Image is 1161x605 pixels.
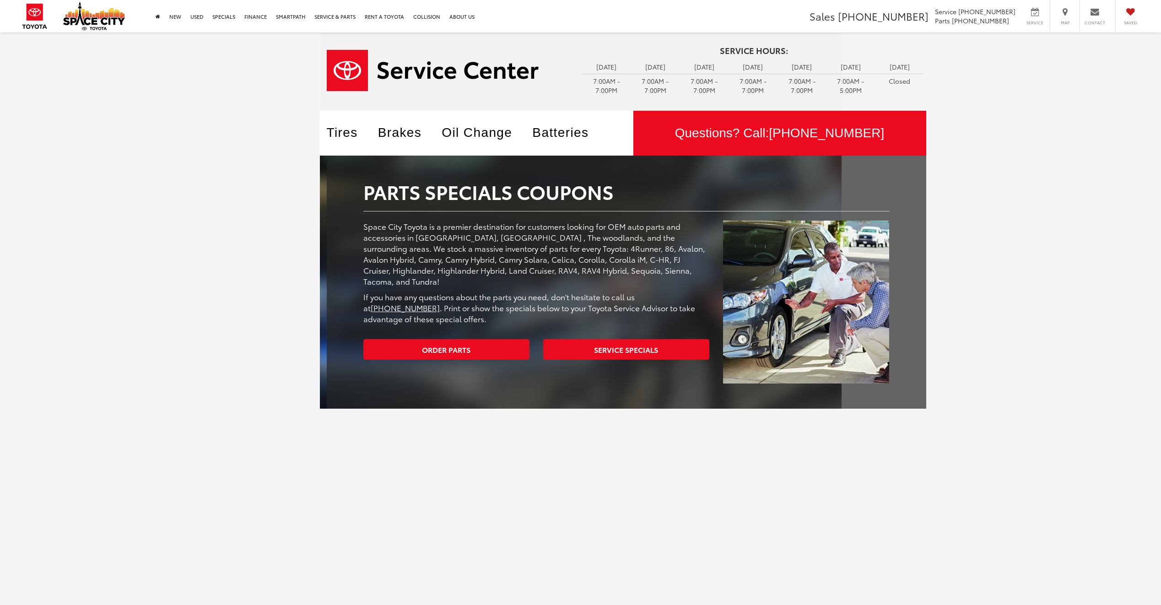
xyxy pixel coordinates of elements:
[935,16,950,25] span: Parts
[680,60,729,74] td: [DATE]
[363,181,890,202] h2: Parts Specials Coupons
[631,60,680,74] td: [DATE]
[958,7,1015,16] span: [PHONE_NUMBER]
[543,339,709,360] a: Service Specials
[826,74,875,97] td: 7:00AM - 5:00PM
[633,111,926,156] div: Questions? Call:
[363,339,529,360] a: Order Parts
[327,50,568,91] a: Service Center | Space City Toyota in Humble TX
[63,2,125,30] img: Space City Toyota
[810,9,835,23] span: Sales
[723,221,889,384] img: Parts Specials Coupons | Space City Toyota in Humble TX
[935,7,956,16] span: Service
[680,74,729,97] td: 7:00AM - 7:00PM
[952,16,1009,25] span: [PHONE_NUMBER]
[769,126,884,140] span: [PHONE_NUMBER]
[363,291,710,324] p: If you have any questions about the parts you need, don't hesitate to call us at . Print or show ...
[1085,20,1105,26] span: Contact
[582,46,926,55] h4: Service Hours:
[1025,20,1045,26] span: Service
[778,74,826,97] td: 7:00AM - 7:00PM
[1120,20,1140,26] span: Saved
[371,302,440,313] a: [PHONE_NUMBER]
[582,60,631,74] td: [DATE]
[1055,20,1075,26] span: Map
[875,60,924,74] td: [DATE]
[778,60,826,74] td: [DATE]
[633,111,926,156] a: Questions? Call:[PHONE_NUMBER]
[729,74,778,97] td: 7:00AM - 7:00PM
[582,74,631,97] td: 7:00AM - 7:00PM
[327,125,372,140] a: Tires
[729,60,778,74] td: [DATE]
[826,60,875,74] td: [DATE]
[442,125,526,140] a: Oil Change
[875,74,924,88] td: Closed
[631,74,680,97] td: 7:00AM - 7:00PM
[327,50,539,91] img: Service Center | Space City Toyota in Humble TX
[363,221,710,286] p: Space City Toyota is a premier destination for customers looking for OEM auto parts and accessori...
[838,9,929,23] span: [PHONE_NUMBER]
[378,125,436,140] a: Brakes
[532,125,602,140] a: Batteries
